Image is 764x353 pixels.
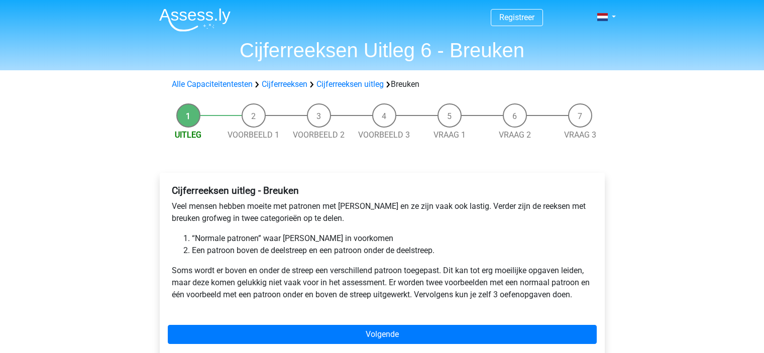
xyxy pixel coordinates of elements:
a: Vraag 2 [499,130,531,140]
b: Cijferreeksen uitleg - Breuken [172,185,299,196]
a: Vraag 1 [433,130,466,140]
a: Voorbeeld 1 [228,130,279,140]
a: Cijferreeksen uitleg [316,79,384,89]
li: Een patroon boven de deelstreep en een patroon onder de deelstreep. [192,245,593,257]
a: Registreer [499,13,534,22]
a: Volgende [168,325,597,344]
a: Voorbeeld 2 [293,130,345,140]
a: Cijferreeksen [262,79,307,89]
div: Breuken [168,78,597,90]
a: Voorbeeld 3 [358,130,410,140]
p: Soms wordt er boven en onder de streep een verschillend patroon toegepast. Dit kan tot erg moeili... [172,265,593,301]
img: Assessly [159,8,231,32]
li: “Normale patronen” waar [PERSON_NAME] in voorkomen [192,232,593,245]
a: Vraag 3 [564,130,596,140]
a: Uitleg [175,130,201,140]
a: Alle Capaciteitentesten [172,79,253,89]
h1: Cijferreeksen Uitleg 6 - Breuken [151,38,613,62]
p: Veel mensen hebben moeite met patronen met [PERSON_NAME] en ze zijn vaak ook lastig. Verder zijn ... [172,200,593,224]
